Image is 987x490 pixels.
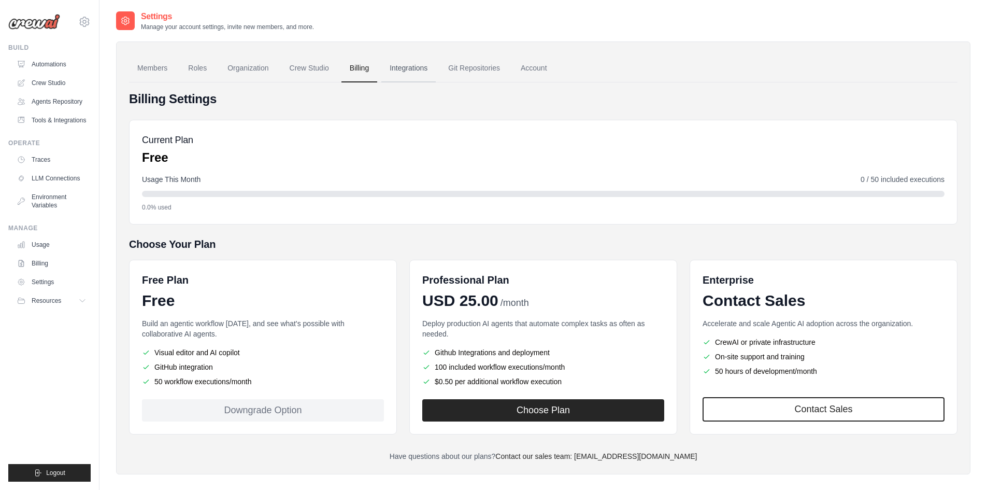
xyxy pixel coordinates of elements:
a: Crew Studio [281,54,337,82]
button: Resources [12,292,91,309]
li: 100 included workflow executions/month [422,362,664,372]
a: Automations [12,56,91,73]
a: Environment Variables [12,189,91,214]
img: Logo [8,14,60,30]
a: LLM Connections [12,170,91,187]
div: Downgrade Option [142,399,384,422]
h4: Billing Settings [129,91,957,107]
a: Organization [219,54,277,82]
h5: Choose Your Plan [129,237,957,251]
h6: Enterprise [703,273,945,287]
button: Logout [8,464,91,482]
li: 50 hours of development/month [703,366,945,376]
div: Free [142,291,384,310]
p: Deploy production AI agents that automate complex tasks as often as needed. [422,318,664,339]
a: Settings [12,274,91,290]
div: Contact Sales [703,291,945,310]
li: GitHub integration [142,362,384,372]
div: Build [8,44,91,52]
span: Usage This Month [142,174,201,185]
li: 50 workflow executions/month [142,376,384,387]
span: USD 25.00 [422,291,498,310]
li: Visual editor and AI copilot [142,347,384,358]
button: Choose Plan [422,399,664,422]
li: $0.50 per additional workflow execution [422,376,664,387]
span: /month [500,296,529,310]
span: Logout [46,469,65,477]
p: Have questions about our plans? [129,451,957,461]
p: Build an agentic workflow [DATE], and see what's possible with collaborative AI agents. [142,318,384,339]
a: Members [129,54,176,82]
a: Roles [180,54,215,82]
p: Free [142,149,193,166]
a: Contact our sales team: [EMAIL_ADDRESS][DOMAIN_NAME] [495,452,697,460]
span: 0.0% used [142,203,171,212]
a: Billing [12,255,91,272]
li: On-site support and training [703,352,945,362]
h6: Professional Plan [422,273,509,287]
div: Manage [8,224,91,232]
a: Tools & Integrations [12,112,91,129]
p: Accelerate and scale Agentic AI adoption across the organization. [703,318,945,329]
h2: Settings [141,10,314,23]
a: Account [512,54,555,82]
div: Operate [8,139,91,147]
a: Integrations [381,54,436,82]
span: 0 / 50 included executions [861,174,945,185]
a: Git Repositories [440,54,508,82]
a: Agents Repository [12,93,91,110]
a: Usage [12,236,91,253]
h5: Current Plan [142,133,193,147]
a: Contact Sales [703,397,945,422]
a: Billing [341,54,377,82]
p: Manage your account settings, invite new members, and more. [141,23,314,31]
li: CrewAI or private infrastructure [703,337,945,347]
span: Resources [32,297,61,305]
h6: Free Plan [142,273,189,287]
li: Github Integrations and deployment [422,347,664,358]
a: Crew Studio [12,75,91,91]
a: Traces [12,151,91,168]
